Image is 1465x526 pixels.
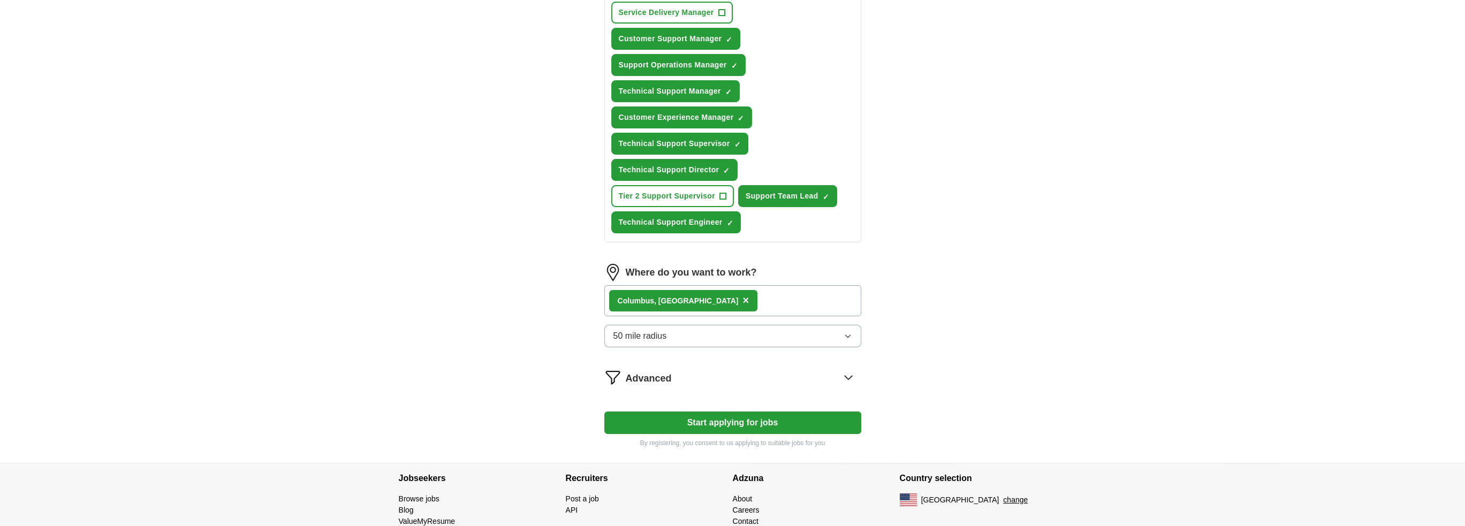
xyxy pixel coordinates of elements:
button: Customer Support Manager✓ [611,28,741,50]
span: Customer Experience Manager [619,112,734,123]
span: Technical Support Supervisor [619,138,730,149]
button: 50 mile radius [604,325,861,347]
span: ✓ [731,62,738,70]
button: Customer Experience Manager✓ [611,106,753,128]
button: Service Delivery Manager [611,2,733,24]
img: location.png [604,264,621,281]
span: × [742,294,749,306]
a: API [566,506,578,514]
span: ✓ [726,35,732,44]
button: Technical Support Director✓ [611,159,738,181]
span: Support Team Lead [746,190,818,202]
strong: Columbus [618,296,654,305]
button: Technical Support Supervisor✓ [611,133,749,155]
span: ✓ [725,88,732,96]
span: ✓ [726,219,733,227]
a: Blog [399,506,414,514]
a: Post a job [566,494,599,503]
button: Support Operations Manager✓ [611,54,746,76]
button: change [1003,494,1028,506]
h4: Country selection [900,463,1067,493]
span: Advanced [626,371,672,386]
button: Technical Support Manager✓ [611,80,740,102]
button: Technical Support Engineer✓ [611,211,741,233]
span: ✓ [738,114,744,123]
span: 50 mile radius [613,330,667,342]
span: Tier 2 Support Supervisor [619,190,715,202]
button: Support Team Lead✓ [738,185,837,207]
span: ✓ [734,140,740,149]
span: Technical Support Manager [619,86,721,97]
p: By registering, you consent to us applying to suitable jobs for you [604,438,861,448]
span: ✓ [723,166,730,175]
img: filter [604,369,621,386]
span: Technical Support Director [619,164,719,176]
span: Support Operations Manager [619,59,727,71]
span: Service Delivery Manager [619,7,714,18]
img: US flag [900,493,917,506]
span: Customer Support Manager [619,33,722,44]
a: ValueMyResume [399,517,456,525]
button: × [742,293,749,309]
span: Technical Support Engineer [619,217,723,228]
button: Tier 2 Support Supervisor [611,185,734,207]
button: Start applying for jobs [604,411,861,434]
a: Contact [733,517,758,525]
a: Browse jobs [399,494,439,503]
label: Where do you want to work? [626,265,757,280]
div: , [GEOGRAPHIC_DATA] [618,295,739,307]
a: Careers [733,506,760,514]
span: ✓ [823,193,829,201]
a: About [733,494,753,503]
span: [GEOGRAPHIC_DATA] [921,494,999,506]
